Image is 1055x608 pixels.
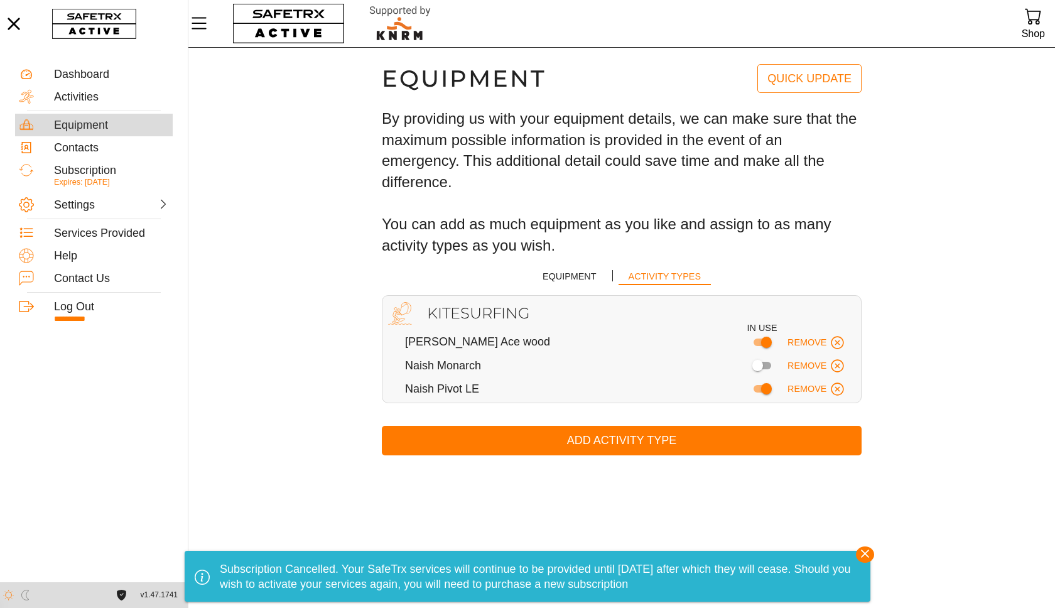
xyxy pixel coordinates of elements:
[787,381,826,397] span: Remove
[3,590,14,600] img: ModeLight.svg
[19,89,34,104] img: Activities.svg
[787,358,826,374] span: Remove
[54,300,169,314] div: Log Out
[133,585,185,605] button: v1.47.1741
[20,590,31,600] img: ModeDark.svg
[412,306,855,321] h2: Kitesurfing
[19,117,34,133] img: Equipment.svg
[1022,25,1045,42] div: Shop
[777,377,855,401] button: Remove
[113,590,130,600] a: License Agreement
[54,178,110,187] span: Expires: [DATE]
[777,331,855,354] button: Remove
[777,354,855,377] button: Remove
[629,269,701,285] span: Activity Types
[141,589,178,602] span: v1.47.1741
[382,426,862,455] button: Add Activity Type
[54,68,169,82] div: Dashboard
[388,335,747,349] div: [PERSON_NAME] Ace wood
[19,163,34,178] img: Subscription.svg
[54,272,169,286] div: Contact Us
[54,90,169,104] div: Activities
[355,3,445,44] img: RescueLogo.svg
[619,266,711,290] button: Activity Types
[392,431,852,450] span: Add Activity Type
[54,119,169,133] div: Equipment
[787,335,826,350] span: Remove
[388,301,412,325] img: KITE_SURFING.svg
[54,227,169,241] div: Services Provided
[54,249,169,263] div: Help
[543,269,597,285] span: Equipment
[188,10,220,36] button: Menu
[533,266,607,290] button: Equipment
[54,141,169,155] div: Contacts
[388,382,747,396] div: Naish Pivot LE
[54,164,169,178] div: Subscription
[382,64,757,93] h1: Equipment
[388,359,747,373] div: Naish Monarch
[19,271,34,286] img: ContactUs.svg
[220,557,855,597] div: Subscription Cancelled. Your SafeTrx services will continue to be provided until [DATE] after whi...
[767,73,852,84] span: Quick Update
[382,108,862,256] h3: By providing us with your equipment details, we can make sure that the maximum possible informati...
[54,198,109,212] div: Settings
[19,248,34,263] img: Help.svg
[757,64,862,93] button: Quick Update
